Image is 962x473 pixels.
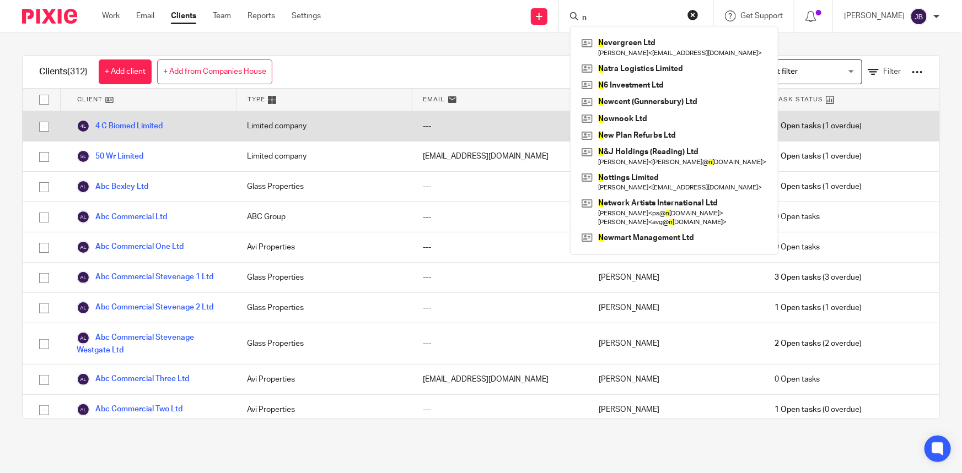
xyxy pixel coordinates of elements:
[77,210,167,224] a: Abc Commercial Ltd
[236,202,412,232] div: ABC Group
[687,9,698,20] button: Clear
[588,263,764,292] div: [PERSON_NAME]
[910,8,928,25] img: svg%3E
[775,242,820,253] span: 0 Open tasks
[754,62,856,81] input: Search for option
[775,211,820,222] span: 0 Open tasks
[77,180,148,193] a: Abc Bexley Ltd
[77,403,182,416] a: Abc Commercial Two Ltd
[77,271,213,284] a: Abc Commercial Stevenage 1 Ltd
[775,272,862,283] span: (3 overdue)
[775,121,862,132] span: (1 overdue)
[775,338,862,349] span: (2 overdue)
[77,373,189,386] a: Abc Commercial Three Ltd
[775,302,862,313] span: (1 overdue)
[77,241,90,254] img: svg%3E
[775,302,821,313] span: 1 Open tasks
[77,150,90,163] img: svg%3E
[412,202,588,232] div: ---
[740,12,783,20] span: Get Support
[248,10,275,21] a: Reports
[77,95,103,104] span: Client
[77,119,163,133] a: 4 C Biomed Limited
[34,89,55,110] input: Select all
[236,293,412,323] div: Glass Properties
[77,301,213,314] a: Abc Commercial Stevenage 2 Ltd
[588,293,764,323] div: [PERSON_NAME]
[102,10,120,21] a: Work
[77,241,184,254] a: Abc Commercial One Ltd
[588,365,764,394] div: [PERSON_NAME]
[775,181,862,192] span: (1 overdue)
[412,232,588,262] div: ---
[236,365,412,394] div: Avi Properties
[157,59,272,84] a: + Add from Companies House
[581,13,680,23] input: Search
[77,331,225,356] a: Abc Commercial Stevenage Westgate Ltd
[236,263,412,292] div: Glass Properties
[775,404,821,415] span: 1 Open tasks
[412,142,588,171] div: [EMAIL_ADDRESS][DOMAIN_NAME]
[77,331,90,345] img: svg%3E
[844,10,905,21] p: [PERSON_NAME]
[236,172,412,202] div: Glass Properties
[412,172,588,202] div: ---
[236,395,412,425] div: Avi Properties
[236,232,412,262] div: Avi Properties
[77,271,90,284] img: svg%3E
[67,67,88,76] span: (312)
[412,293,588,323] div: ---
[213,10,231,21] a: Team
[77,119,90,133] img: svg%3E
[77,403,90,416] img: svg%3E
[588,395,764,425] div: [PERSON_NAME]
[77,373,90,386] img: svg%3E
[136,10,154,21] a: Email
[236,111,412,141] div: Limited company
[883,68,901,75] span: Filter
[22,9,77,24] img: Pixie
[775,404,862,415] span: (0 overdue)
[236,323,412,364] div: Glass Properties
[775,374,820,385] span: 0 Open tasks
[236,142,412,171] div: Limited company
[775,151,821,162] span: 1 Open tasks
[77,210,90,224] img: svg%3E
[775,338,821,349] span: 2 Open tasks
[775,121,821,132] span: 1 Open tasks
[292,10,321,21] a: Settings
[775,95,823,104] span: Task Status
[412,323,588,364] div: ---
[412,111,588,141] div: ---
[775,151,862,162] span: (1 overdue)
[99,59,152,84] a: + Add client
[77,301,90,314] img: svg%3E
[588,323,764,364] div: [PERSON_NAME]
[412,365,588,394] div: [EMAIL_ADDRESS][DOMAIN_NAME]
[77,180,90,193] img: svg%3E
[412,395,588,425] div: ---
[248,95,265,104] span: Type
[752,59,862,84] div: Search for option
[775,181,821,192] span: 1 Open tasks
[412,263,588,292] div: ---
[77,150,143,163] a: 50 Wr Limited
[775,272,821,283] span: 3 Open tasks
[712,56,923,88] div: View:
[423,95,445,104] span: Email
[171,10,196,21] a: Clients
[39,66,88,78] h1: Clients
